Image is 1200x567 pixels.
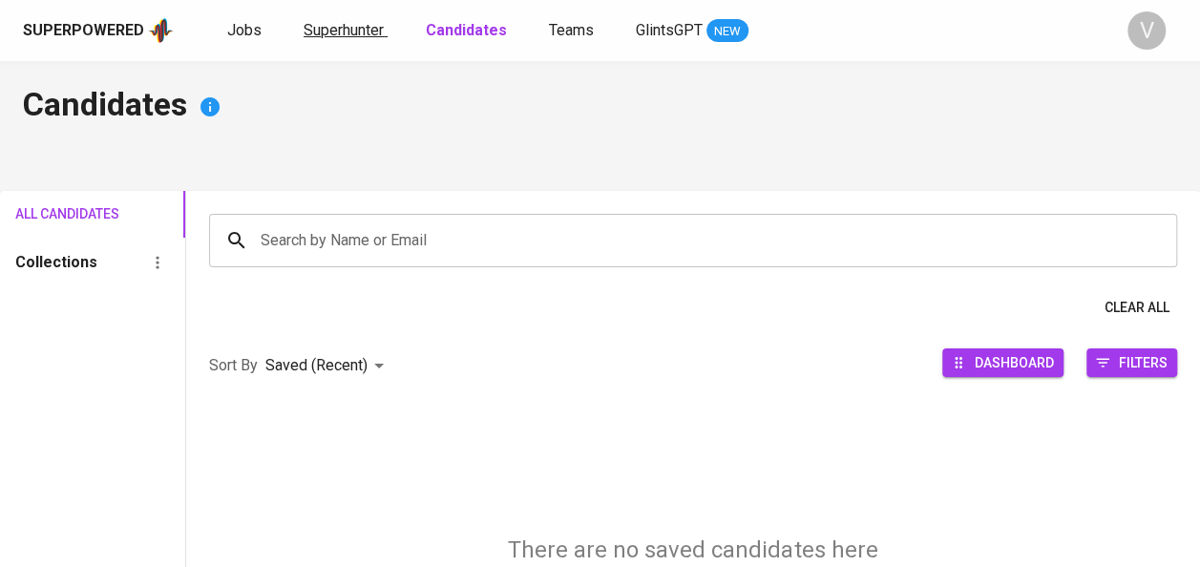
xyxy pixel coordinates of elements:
[942,348,1063,377] button: Dashboard
[508,535,877,565] h5: There are no saved candidates here
[23,20,144,42] div: Superpowered
[549,19,598,43] a: Teams
[304,21,384,39] span: Superhunter
[636,19,748,43] a: GlintsGPT NEW
[15,202,86,226] span: All Candidates
[426,19,511,43] a: Candidates
[148,16,174,45] img: app logo
[1086,348,1177,377] button: Filters
[209,354,258,377] p: Sort By
[1127,11,1166,50] div: V
[23,84,1177,130] h4: Candidates
[304,19,388,43] a: Superhunter
[265,348,390,384] div: Saved (Recent)
[426,21,507,39] b: Candidates
[1105,296,1169,320] span: Clear All
[15,249,97,276] h6: Collections
[975,349,1054,375] span: Dashboard
[636,21,703,39] span: GlintsGPT
[1119,349,1168,375] span: Filters
[706,22,748,41] span: NEW
[1097,290,1177,325] button: Clear All
[227,19,265,43] a: Jobs
[265,354,368,377] p: Saved (Recent)
[227,21,262,39] span: Jobs
[549,21,594,39] span: Teams
[23,16,174,45] a: Superpoweredapp logo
